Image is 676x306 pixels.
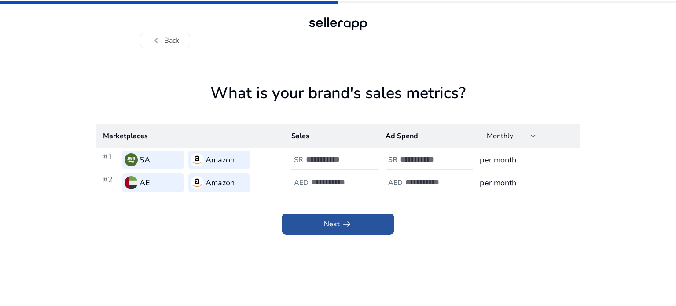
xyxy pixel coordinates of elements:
[140,33,190,48] button: chevron_leftBack
[294,179,309,187] h4: AED
[96,124,284,148] th: Marketplaces
[480,177,573,189] h3: per month
[378,124,473,148] th: Ad Spend
[96,84,580,124] h1: What is your brand's sales metrics?
[103,173,118,192] h3: #2
[151,35,162,46] span: chevron_left
[125,153,138,166] img: sa.svg
[140,177,150,189] h3: AE
[388,179,403,187] h4: AED
[206,154,235,166] h3: Amazon
[388,156,397,164] h4: SR
[480,154,573,166] h3: per month
[103,151,118,169] h3: #1
[284,124,378,148] th: Sales
[294,156,303,164] h4: SR
[324,219,352,229] span: Next
[206,177,235,189] h3: Amazon
[140,154,150,166] h3: SA
[487,131,513,141] span: Monthly
[125,176,138,189] img: ae.svg
[342,219,352,229] span: arrow_right_alt
[282,214,394,235] button: Nextarrow_right_alt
